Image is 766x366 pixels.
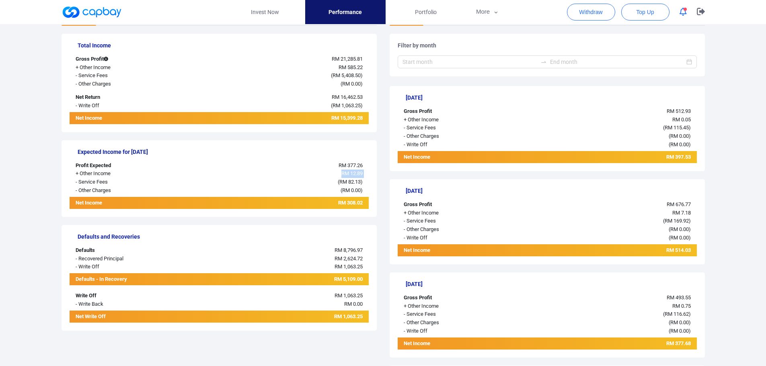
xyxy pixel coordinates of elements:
[339,64,363,70] span: RM 585.22
[398,246,522,256] div: Net Income
[398,339,522,350] div: Net Income
[666,247,691,253] span: RM 514.03
[398,200,522,209] div: Gross Profit
[522,319,697,327] div: ( )
[332,94,363,100] span: RM 16,462.53
[398,225,522,234] div: - Other Charges
[665,218,689,224] span: RM 169.92
[70,170,194,178] div: + Other Income
[522,217,697,225] div: ( )
[398,319,522,327] div: - Other Charges
[194,72,369,80] div: ( )
[398,294,522,302] div: Gross Profit
[667,108,691,114] span: RM 512.93
[670,226,689,232] span: RM 0.00
[335,247,363,253] span: RM 8,796.97
[194,102,369,110] div: ( )
[406,94,697,101] h5: [DATE]
[398,217,522,225] div: - Service Fees
[398,327,522,335] div: - Write Off
[78,42,369,49] h5: Total Income
[70,114,194,124] div: Net Income
[70,102,194,110] div: - Write Off
[70,63,194,72] div: + Other Income
[522,310,697,319] div: ( )
[70,55,194,63] div: Gross Profit
[567,4,615,20] button: Withdraw
[672,303,691,309] span: RM 0.75
[70,178,194,186] div: - Service Fees
[333,102,361,108] span: RM 1,063.25
[398,153,522,163] div: Net Income
[540,59,547,65] span: swap-right
[342,81,361,87] span: RM 0.00
[70,263,194,271] div: - Write Off
[406,187,697,194] h5: [DATE]
[329,8,362,16] span: Performance
[78,148,369,155] h5: Expected Income for [DATE]
[334,313,363,319] span: RM 1,063.25
[70,93,194,102] div: Net Return
[522,327,697,335] div: ( )
[665,311,689,317] span: RM 116.62
[78,233,369,240] h5: Defaults and Recoveries
[70,273,194,285] div: Defaults - In Recovery
[550,57,685,66] input: End month
[670,319,689,325] span: RM 0.00
[666,340,691,346] span: RM 377.68
[670,141,689,147] span: RM 0.00
[667,294,691,301] span: RM 493.55
[665,125,689,131] span: RM 115.45
[398,132,522,141] div: - Other Charges
[334,276,363,282] span: RM 5,109.00
[398,302,522,311] div: + Other Income
[194,80,369,88] div: ( )
[398,107,522,116] div: Gross Profit
[522,124,697,132] div: ( )
[540,59,547,65] span: to
[331,115,363,121] span: RM 15,399.28
[70,292,194,300] div: Write Off
[522,234,697,242] div: ( )
[672,117,691,123] span: RM 0.05
[398,42,697,49] h5: Filter by month
[522,132,697,141] div: ( )
[70,186,194,195] div: - Other Charges
[670,235,689,241] span: RM 0.00
[398,310,522,319] div: - Service Fees
[70,311,194,323] div: Net Write Off
[344,301,363,307] span: RM 0.00
[621,4,669,20] button: Top Up
[70,162,194,170] div: Profit Expected
[339,162,363,168] span: RM 377.26
[398,124,522,132] div: - Service Fees
[70,246,194,255] div: Defaults
[70,199,194,209] div: Net Income
[398,209,522,217] div: + Other Income
[194,186,369,195] div: ( )
[666,154,691,160] span: RM 397.53
[415,8,437,16] span: Portfolio
[522,141,697,149] div: ( )
[70,255,194,263] div: - Recovered Principal
[636,8,654,16] span: Top Up
[70,72,194,80] div: - Service Fees
[335,264,363,270] span: RM 1,063.25
[667,201,691,207] span: RM 676.77
[70,300,194,309] div: - Write Back
[332,56,363,62] span: RM 21,285.81
[341,170,363,176] span: RM 12.89
[406,280,697,288] h5: [DATE]
[333,72,361,78] span: RM 5,408.50
[398,141,522,149] div: - Write Off
[335,292,363,299] span: RM 1,063.25
[194,178,369,186] div: ( )
[70,80,194,88] div: - Other Charges
[398,234,522,242] div: - Write Off
[398,116,522,124] div: + Other Income
[522,225,697,234] div: ( )
[670,328,689,334] span: RM 0.00
[672,210,691,216] span: RM 7.18
[339,179,361,185] span: RM 82.13
[670,133,689,139] span: RM 0.00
